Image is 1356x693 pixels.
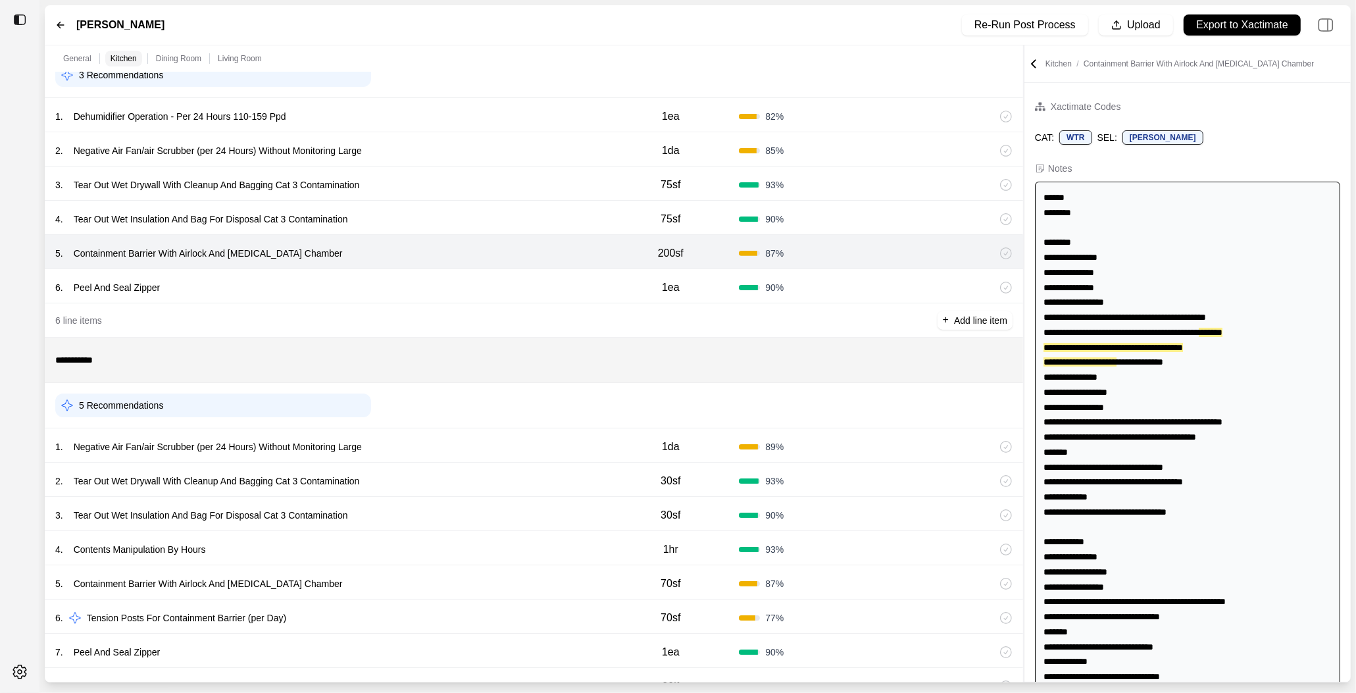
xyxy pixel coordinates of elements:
p: 75sf [661,211,680,227]
span: 90 % [765,281,784,294]
p: 4 . [55,213,63,226]
p: 2 . [55,144,63,157]
p: 3 Recommendations [79,68,163,82]
span: 82 % [765,110,784,123]
p: CAT: [1035,131,1054,144]
span: 90 % [765,509,784,522]
span: 93 % [765,178,784,192]
p: 1ea [662,109,680,124]
p: 200sf [658,245,684,261]
p: Dehumidifier Operation - Per 24 Hours 110-159 Ppd [68,107,291,126]
p: Re-Run Post Process [974,18,1076,33]
p: 8 . [55,680,63,693]
p: Kitchen [1045,59,1314,69]
p: 4 . [55,543,63,556]
p: 1 . [55,110,63,123]
button: Re-Run Post Process [962,14,1088,36]
span: 87 % [765,247,784,260]
p: 5 Recommendations [79,399,163,412]
p: SEL: [1097,131,1117,144]
span: 89 % [765,440,784,453]
p: 30sf [661,473,680,489]
p: 1 . [55,440,63,453]
p: Kitchen [111,53,137,64]
div: [PERSON_NAME] [1122,130,1203,145]
p: 70sf [661,610,680,626]
p: Dining Room [156,53,201,64]
p: Add line item [954,314,1007,327]
p: 1da [662,143,680,159]
span: Containment Barrier With Airlock And [MEDICAL_DATA] Chamber [1084,59,1314,68]
span: 90 % [765,646,784,659]
span: 85 % [765,144,784,157]
p: Peel And Seal Zipper [68,643,166,661]
p: Export to Xactimate [1196,18,1288,33]
p: Containment Barrier With Airlock And [MEDICAL_DATA] Chamber [68,575,348,593]
p: Peel And Seal Zipper [68,278,166,297]
p: Tension Posts For Containment Barrier (per Day) [82,609,291,627]
button: +Add line item [938,311,1013,330]
p: 6 . [55,281,63,294]
p: 3 . [55,178,63,192]
p: 3 . [55,509,63,522]
p: 5 . [55,247,63,260]
label: [PERSON_NAME] [76,17,164,33]
p: Tear Out Wet Insulation And Bag For Disposal Cat 3 Contamination [68,210,353,228]
p: 75sf [661,177,680,193]
p: Negative Air Fan/air Scrubber (per 24 Hours) Without Monitoring Large [68,141,367,160]
p: Living Room [218,53,262,64]
img: toggle sidebar [13,13,26,26]
div: WTR [1059,130,1092,145]
img: right-panel.svg [1311,11,1340,39]
p: Tear Out Wet Insulation And Bag For Disposal Cat 3 Contamination [68,506,353,525]
p: 6 . [55,611,63,625]
span: 89 % [765,680,784,693]
div: Xactimate Codes [1051,99,1121,115]
p: 1hr [663,542,678,557]
span: 90 % [765,213,784,226]
p: Contents Manipulation By Hours [68,540,211,559]
span: 93 % [765,543,784,556]
p: 30sf [661,507,680,523]
p: 6 line items [55,314,102,327]
p: Tear Out Wet Drywall With Cleanup And Bagging Cat 3 Contamination [68,472,365,490]
p: 7 . [55,646,63,659]
p: Tear Out Wet Drywall With Cleanup And Bagging Cat 3 Contamination [68,176,365,194]
p: General [63,53,91,64]
p: 1ea [662,644,680,660]
p: 5 . [55,577,63,590]
p: 70sf [661,576,680,592]
p: + [943,313,949,328]
span: 77 % [765,611,784,625]
p: 2 . [55,475,63,488]
p: Containment Barrier With Airlock And [MEDICAL_DATA] Chamber [68,244,348,263]
div: Notes [1048,162,1072,175]
p: 1da [662,439,680,455]
span: 93 % [765,475,784,488]
p: 1ea [662,280,680,295]
button: Upload [1099,14,1173,36]
span: 87 % [765,577,784,590]
p: Negative Air Fan/air Scrubber (per 24 Hours) Without Monitoring Large [68,438,367,456]
button: Export to Xactimate [1184,14,1301,36]
p: Upload [1127,18,1161,33]
span: / [1072,59,1084,68]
